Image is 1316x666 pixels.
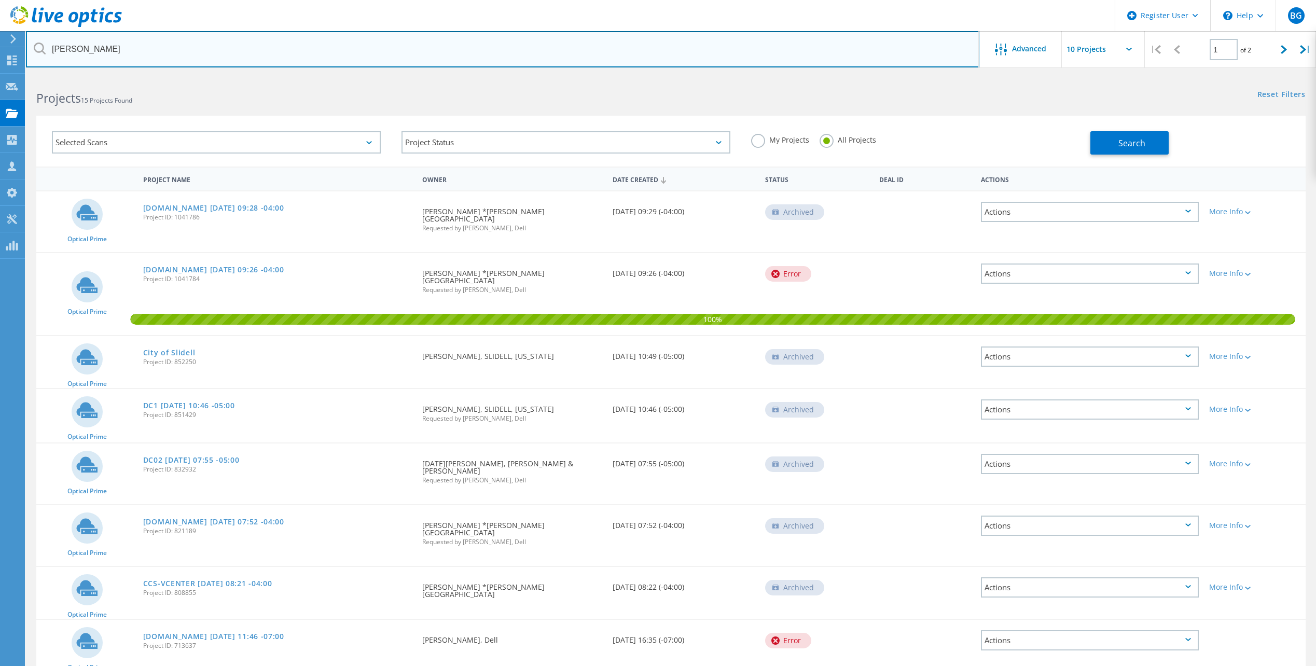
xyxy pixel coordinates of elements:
[981,630,1199,650] div: Actions
[765,266,811,282] div: Error
[1209,522,1300,529] div: More Info
[765,402,824,418] div: Archived
[10,22,122,29] a: Live Optics Dashboard
[1012,45,1046,52] span: Advanced
[607,253,760,287] div: [DATE] 09:26 (-04:00)
[26,31,979,67] input: Search projects by name, owner, ID, company, etc
[1118,137,1145,149] span: Search
[138,169,417,188] div: Project Name
[1209,208,1300,215] div: More Info
[607,389,760,423] div: [DATE] 10:46 (-05:00)
[765,456,824,472] div: Archived
[751,134,809,144] label: My Projects
[607,169,760,189] div: Date Created
[981,454,1199,474] div: Actions
[765,580,824,595] div: Archived
[607,443,760,478] div: [DATE] 07:55 (-05:00)
[67,236,107,242] span: Optical Prime
[981,399,1199,420] div: Actions
[1145,31,1166,68] div: |
[36,90,81,106] b: Projects
[67,612,107,618] span: Optical Prime
[143,214,412,220] span: Project ID: 1041786
[67,488,107,494] span: Optical Prime
[760,169,874,188] div: Status
[422,225,602,231] span: Requested by [PERSON_NAME], Dell
[1290,11,1302,20] span: BG
[607,567,760,601] div: [DATE] 08:22 (-04:00)
[765,204,824,220] div: Archived
[143,643,412,649] span: Project ID: 713637
[874,169,976,188] div: Deal Id
[1209,460,1300,467] div: More Info
[67,381,107,387] span: Optical Prime
[1295,31,1316,68] div: |
[143,633,284,640] a: [DOMAIN_NAME] [DATE] 11:46 -07:00
[143,466,412,473] span: Project ID: 832932
[67,434,107,440] span: Optical Prime
[981,516,1199,536] div: Actions
[422,287,602,293] span: Requested by [PERSON_NAME], Dell
[143,349,196,356] a: City of Slidell
[417,169,607,188] div: Owner
[67,309,107,315] span: Optical Prime
[143,580,272,587] a: CCS-VCENTER [DATE] 08:21 -04:00
[417,191,607,242] div: [PERSON_NAME] *[PERSON_NAME][GEOGRAPHIC_DATA]
[1209,584,1300,591] div: More Info
[417,443,607,494] div: [DATE][PERSON_NAME], [PERSON_NAME] & [PERSON_NAME]
[401,131,730,154] div: Project Status
[981,202,1199,222] div: Actions
[67,550,107,556] span: Optical Prime
[143,456,240,464] a: DC02 [DATE] 07:55 -05:00
[143,402,235,409] a: DC1 [DATE] 10:46 -05:00
[143,204,284,212] a: [DOMAIN_NAME] [DATE] 09:28 -04:00
[607,336,760,370] div: [DATE] 10:49 (-05:00)
[417,505,607,556] div: [PERSON_NAME] *[PERSON_NAME][GEOGRAPHIC_DATA]
[417,567,607,608] div: [PERSON_NAME] *[PERSON_NAME][GEOGRAPHIC_DATA]
[1090,131,1169,155] button: Search
[143,518,284,525] a: [DOMAIN_NAME] [DATE] 07:52 -04:00
[422,415,602,422] span: Requested by [PERSON_NAME], Dell
[130,314,1295,323] span: 100%
[1209,270,1300,277] div: More Info
[422,539,602,545] span: Requested by [PERSON_NAME], Dell
[417,389,607,432] div: [PERSON_NAME], SLIDELL, [US_STATE]
[981,263,1199,284] div: Actions
[143,412,412,418] span: Project ID: 851429
[981,346,1199,367] div: Actions
[417,253,607,303] div: [PERSON_NAME] *[PERSON_NAME][GEOGRAPHIC_DATA]
[1240,46,1251,54] span: of 2
[820,134,876,144] label: All Projects
[143,359,412,365] span: Project ID: 852250
[143,590,412,596] span: Project ID: 808855
[417,336,607,370] div: [PERSON_NAME], SLIDELL, [US_STATE]
[422,477,602,483] span: Requested by [PERSON_NAME], Dell
[143,528,412,534] span: Project ID: 821189
[1209,406,1300,413] div: More Info
[765,349,824,365] div: Archived
[52,131,381,154] div: Selected Scans
[1257,91,1306,100] a: Reset Filters
[981,577,1199,598] div: Actions
[143,266,284,273] a: [DOMAIN_NAME] [DATE] 09:26 -04:00
[607,505,760,539] div: [DATE] 07:52 (-04:00)
[607,191,760,226] div: [DATE] 09:29 (-04:00)
[143,276,412,282] span: Project ID: 1041784
[765,518,824,534] div: Archived
[81,96,132,105] span: 15 Projects Found
[1223,11,1232,20] svg: \n
[976,169,1204,188] div: Actions
[417,620,607,654] div: [PERSON_NAME], Dell
[765,633,811,648] div: Error
[1209,353,1300,360] div: More Info
[607,620,760,654] div: [DATE] 16:35 (-07:00)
